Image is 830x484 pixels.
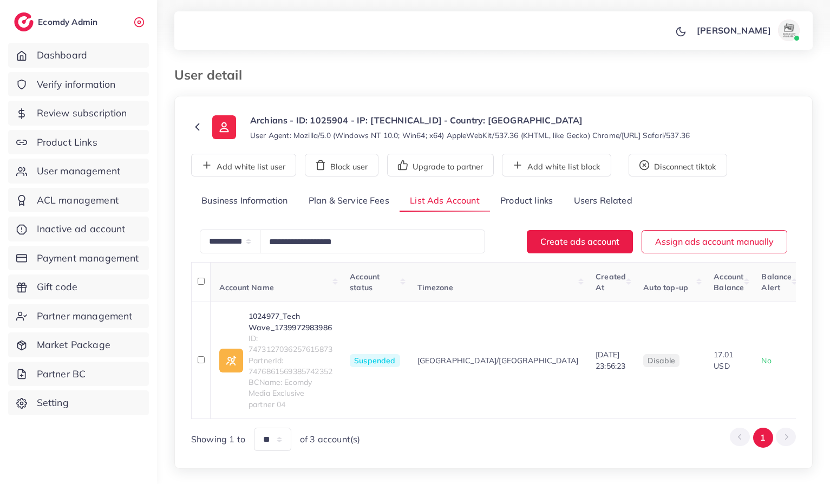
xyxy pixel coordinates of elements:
a: Gift code [8,274,149,299]
a: Plan & Service Fees [298,189,400,213]
span: Partner management [37,309,133,323]
a: Product links [490,189,563,213]
img: avatar [778,19,800,41]
span: [GEOGRAPHIC_DATA]/[GEOGRAPHIC_DATA] [417,355,579,366]
h2: Ecomdy Admin [38,17,100,27]
h3: User detail [174,67,251,83]
button: Add white list block [502,154,611,176]
button: Upgrade to partner [387,154,494,176]
span: [DATE] 23:56:23 [596,350,625,370]
span: Verify information [37,77,116,91]
img: ic-ad-info.7fc67b75.svg [219,349,243,372]
span: Suspended [350,354,400,367]
p: [PERSON_NAME] [697,24,771,37]
a: ACL management [8,188,149,213]
a: List Ads Account [400,189,490,213]
a: Payment management [8,246,149,271]
button: Go to page 1 [753,428,773,448]
span: Created At [596,272,626,292]
span: disable [648,356,675,365]
span: Payment management [37,251,139,265]
span: Balance Alert [761,272,792,292]
a: Market Package [8,332,149,357]
a: Product Links [8,130,149,155]
span: Dashboard [37,48,87,62]
button: Assign ads account manually [642,230,787,253]
button: Create ads account [527,230,633,253]
span: ACL management [37,193,119,207]
a: 1024977_Tech Wave_1739972983986 [249,311,332,333]
a: Setting [8,390,149,415]
small: User Agent: Mozilla/5.0 (Windows NT 10.0; Win64; x64) AppleWebKit/537.36 (KHTML, like Gecko) Chro... [250,130,690,141]
span: Showing 1 to [191,433,245,446]
img: ic-user-info.36bf1079.svg [212,115,236,139]
span: PartnerId: 7476861569385742352 [249,355,332,377]
a: Inactive ad account [8,217,149,241]
p: Archians - ID: 1025904 - IP: [TECHNICAL_ID] - Country: [GEOGRAPHIC_DATA] [250,114,690,127]
span: Review subscription [37,106,127,120]
span: Auto top-up [643,283,688,292]
a: Verify information [8,72,149,97]
span: Setting [37,396,69,410]
a: Review subscription [8,101,149,126]
span: Gift code [37,280,77,294]
span: Inactive ad account [37,222,126,236]
a: Business Information [191,189,298,213]
a: logoEcomdy Admin [14,12,100,31]
a: Partner BC [8,362,149,387]
img: logo [14,12,34,31]
span: Partner BC [37,367,86,381]
a: [PERSON_NAME]avatar [691,19,804,41]
span: Market Package [37,338,110,352]
span: Product Links [37,135,97,149]
span: BCName: Ecomdy Media Exclusive partner 04 [249,377,332,410]
span: Account status [350,272,380,292]
span: User management [37,164,120,178]
button: Disconnect tiktok [629,154,727,176]
a: Partner management [8,304,149,329]
a: Dashboard [8,43,149,68]
span: Timezone [417,283,453,292]
ul: Pagination [730,428,796,448]
span: Account Name [219,283,274,292]
span: ID: 7473127036257615873 [249,333,332,355]
span: Account Balance [714,272,744,292]
button: Block user [305,154,378,176]
button: Add white list user [191,154,296,176]
a: Users Related [563,189,642,213]
span: 17.01 USD [714,350,733,370]
span: No [761,356,771,365]
a: User management [8,159,149,184]
span: of 3 account(s) [300,433,360,446]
